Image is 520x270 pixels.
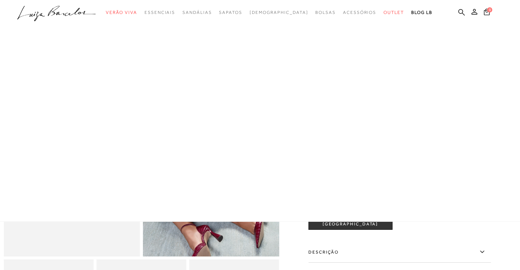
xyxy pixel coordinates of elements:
[482,8,492,18] button: 0
[219,10,242,15] span: Sapatos
[411,6,432,19] a: BLOG LB
[487,7,492,12] span: 0
[250,6,308,19] a: noSubCategoriesText
[182,10,212,15] span: Sandálias
[145,6,175,19] a: categoryNavScreenReaderText
[315,6,336,19] a: categoryNavScreenReaderText
[106,6,137,19] a: categoryNavScreenReaderText
[315,10,336,15] span: Bolsas
[384,10,404,15] span: Outlet
[343,10,376,15] span: Acessórios
[219,6,242,19] a: categoryNavScreenReaderText
[250,10,308,15] span: [DEMOGRAPHIC_DATA]
[182,6,212,19] a: categoryNavScreenReaderText
[145,10,175,15] span: Essenciais
[308,242,491,263] label: Descrição
[384,6,404,19] a: categoryNavScreenReaderText
[106,10,137,15] span: Verão Viva
[343,6,376,19] a: categoryNavScreenReaderText
[411,10,432,15] span: BLOG LB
